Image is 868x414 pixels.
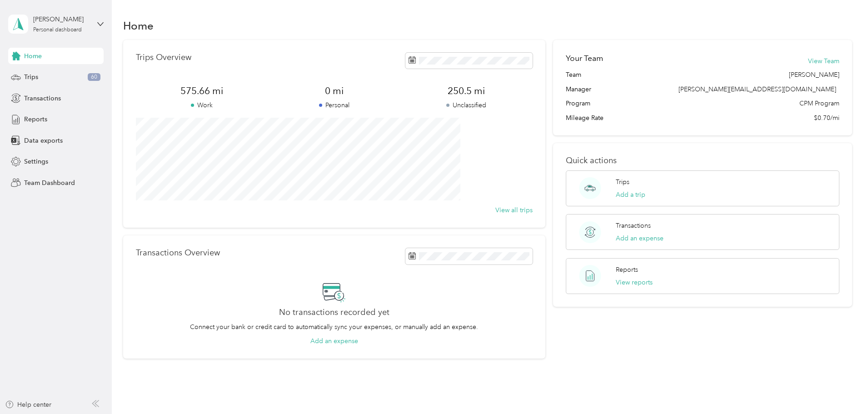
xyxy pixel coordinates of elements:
[268,100,400,110] p: Personal
[566,53,603,64] h2: Your Team
[616,278,653,287] button: View reports
[814,113,839,123] span: $0.70/mi
[24,157,48,166] span: Settings
[190,322,478,332] p: Connect your bank or credit card to automatically sync your expenses, or manually add an expense.
[268,85,400,97] span: 0 mi
[136,248,220,258] p: Transactions Overview
[616,265,638,274] p: Reports
[88,73,100,81] span: 60
[566,99,590,108] span: Program
[136,100,268,110] p: Work
[808,56,839,66] button: View Team
[566,70,581,80] span: Team
[616,234,663,243] button: Add an expense
[24,136,63,145] span: Data exports
[24,51,42,61] span: Home
[616,221,651,230] p: Transactions
[33,27,82,33] div: Personal dashboard
[678,85,836,93] span: [PERSON_NAME][EMAIL_ADDRESS][DOMAIN_NAME]
[566,156,839,165] p: Quick actions
[123,21,154,30] h1: Home
[136,53,191,62] p: Trips Overview
[400,100,533,110] p: Unclassified
[33,15,90,24] div: [PERSON_NAME]
[310,336,358,346] button: Add an expense
[400,85,533,97] span: 250.5 mi
[136,85,268,97] span: 575.66 mi
[566,113,604,123] span: Mileage Rate
[789,70,839,80] span: [PERSON_NAME]
[616,177,629,187] p: Trips
[799,99,839,108] span: CPM Program
[24,115,47,124] span: Reports
[495,205,533,215] button: View all trips
[817,363,868,414] iframe: Everlance-gr Chat Button Frame
[24,72,38,82] span: Trips
[616,190,645,200] button: Add a trip
[279,308,389,317] h2: No transactions recorded yet
[5,400,51,409] button: Help center
[24,178,75,188] span: Team Dashboard
[24,94,61,103] span: Transactions
[566,85,591,94] span: Manager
